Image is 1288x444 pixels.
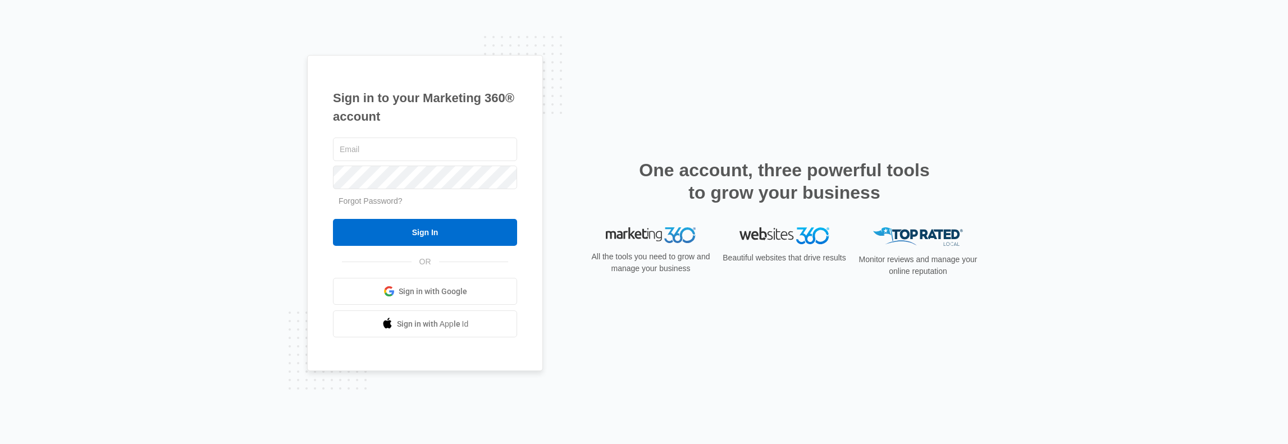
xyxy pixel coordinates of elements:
[397,318,469,330] span: Sign in with Apple Id
[588,251,714,274] p: All the tools you need to grow and manage your business
[855,254,981,277] p: Monitor reviews and manage your online reputation
[412,256,439,268] span: OR
[636,159,933,204] h2: One account, three powerful tools to grow your business
[873,227,963,246] img: Top Rated Local
[333,310,517,337] a: Sign in with Apple Id
[606,227,696,243] img: Marketing 360
[399,286,467,297] span: Sign in with Google
[333,278,517,305] a: Sign in with Google
[333,89,517,126] h1: Sign in to your Marketing 360® account
[333,219,517,246] input: Sign In
[339,196,403,205] a: Forgot Password?
[333,138,517,161] input: Email
[739,227,829,244] img: Websites 360
[721,252,847,264] p: Beautiful websites that drive results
